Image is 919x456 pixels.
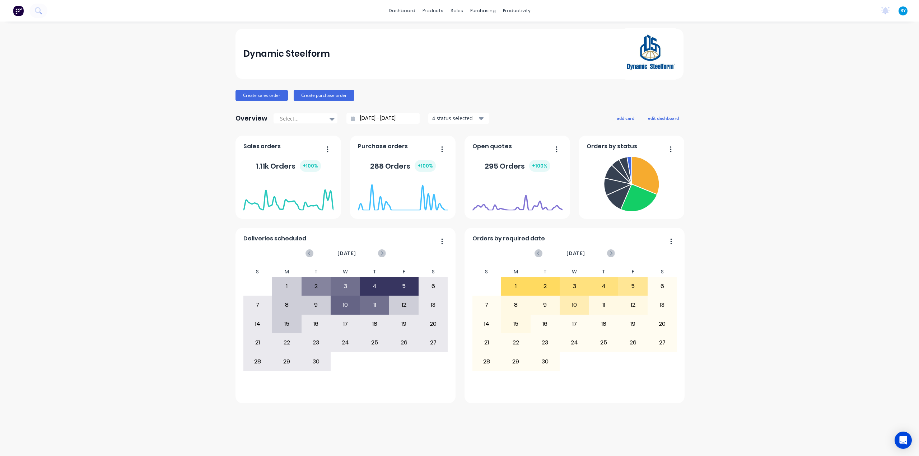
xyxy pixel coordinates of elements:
[428,113,489,124] button: 4 status selected
[331,315,360,333] div: 17
[419,277,448,295] div: 6
[243,296,272,314] div: 7
[472,334,501,352] div: 21
[302,267,331,277] div: T
[243,142,281,151] span: Sales orders
[618,267,648,277] div: F
[472,234,545,243] span: Orders by required date
[560,296,589,314] div: 10
[389,267,419,277] div: F
[370,160,436,172] div: 288 Orders
[472,352,501,370] div: 28
[501,267,531,277] div: M
[256,160,321,172] div: 1.11k Orders
[472,142,512,151] span: Open quotes
[272,267,302,277] div: M
[531,352,560,370] div: 30
[360,315,389,333] div: 18
[499,5,534,16] div: productivity
[360,267,389,277] div: T
[648,315,677,333] div: 20
[272,296,301,314] div: 8
[385,5,419,16] a: dashboard
[467,5,499,16] div: purchasing
[502,296,530,314] div: 8
[358,142,408,151] span: Purchase orders
[648,296,677,314] div: 13
[589,315,618,333] div: 18
[294,90,354,101] button: Create purchase order
[502,277,530,295] div: 1
[502,352,530,370] div: 29
[531,315,560,333] div: 16
[619,296,647,314] div: 12
[419,334,448,352] div: 27
[531,277,560,295] div: 2
[243,334,272,352] div: 21
[472,315,501,333] div: 14
[243,352,272,370] div: 28
[302,277,331,295] div: 2
[531,267,560,277] div: T
[612,113,639,123] button: add card
[337,249,356,257] span: [DATE]
[589,334,618,352] div: 25
[648,267,677,277] div: S
[419,267,448,277] div: S
[447,5,467,16] div: sales
[900,8,906,14] span: BY
[619,334,647,352] div: 26
[419,296,448,314] div: 13
[243,267,272,277] div: S
[302,352,331,370] div: 30
[895,432,912,449] div: Open Intercom Messenger
[619,315,647,333] div: 19
[300,160,321,172] div: + 100 %
[331,334,360,352] div: 24
[560,267,589,277] div: W
[589,277,618,295] div: 4
[560,334,589,352] div: 24
[13,5,24,16] img: Factory
[235,90,288,101] button: Create sales order
[302,315,331,333] div: 16
[243,234,306,243] span: Deliveries scheduled
[302,334,331,352] div: 23
[415,160,436,172] div: + 100 %
[243,47,330,61] div: Dynamic Steelform
[389,334,418,352] div: 26
[302,296,331,314] div: 9
[331,296,360,314] div: 10
[419,5,447,16] div: products
[648,334,677,352] div: 27
[432,114,477,122] div: 4 status selected
[560,315,589,333] div: 17
[531,296,560,314] div: 9
[648,277,677,295] div: 6
[485,160,550,172] div: 295 Orders
[331,267,360,277] div: W
[389,296,418,314] div: 12
[566,249,585,257] span: [DATE]
[272,334,301,352] div: 22
[529,160,550,172] div: + 100 %
[235,111,267,126] div: Overview
[272,352,301,370] div: 29
[589,296,618,314] div: 11
[619,277,647,295] div: 5
[531,334,560,352] div: 23
[389,277,418,295] div: 5
[419,315,448,333] div: 20
[643,113,684,123] button: edit dashboard
[360,277,389,295] div: 4
[272,277,301,295] div: 1
[272,315,301,333] div: 15
[331,277,360,295] div: 3
[587,142,637,151] span: Orders by status
[589,267,619,277] div: T
[502,334,530,352] div: 22
[472,267,502,277] div: S
[560,277,589,295] div: 3
[243,315,272,333] div: 14
[360,334,389,352] div: 25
